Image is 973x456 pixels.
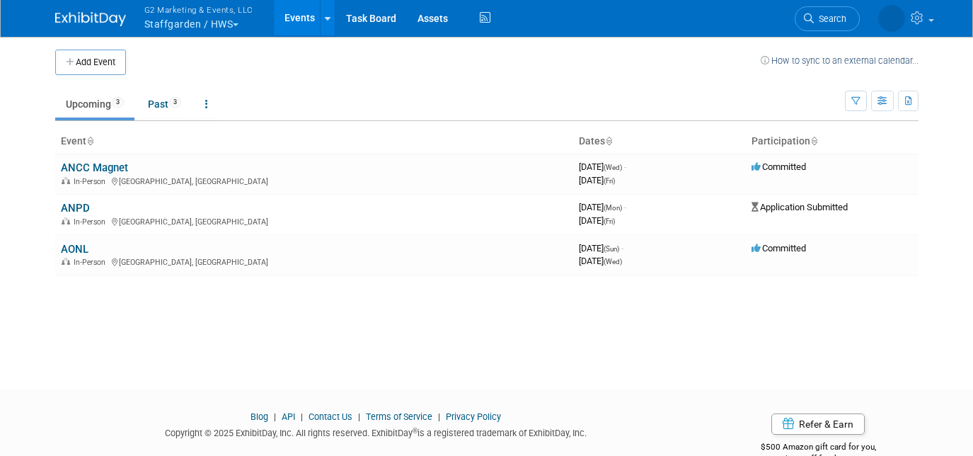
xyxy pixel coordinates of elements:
[752,161,806,172] span: Committed
[62,258,70,265] img: In-Person Event
[55,91,134,118] a: Upcoming3
[878,5,905,32] img: Laine Butler
[579,161,626,172] span: [DATE]
[251,411,268,422] a: Blog
[62,177,70,184] img: In-Person Event
[366,411,432,422] a: Terms of Service
[624,202,626,212] span: -
[309,411,352,422] a: Contact Us
[270,411,280,422] span: |
[55,423,698,440] div: Copyright © 2025 ExhibitDay, Inc. All rights reserved. ExhibitDay is a registered trademark of Ex...
[621,243,623,253] span: -
[604,258,622,266] span: (Wed)
[604,245,619,253] span: (Sun)
[624,161,626,172] span: -
[86,135,93,147] a: Sort by Event Name
[55,130,573,154] th: Event
[144,2,253,17] span: G2 Marketing & Events, LLC
[355,411,364,422] span: |
[61,215,568,227] div: [GEOGRAPHIC_DATA], [GEOGRAPHIC_DATA]
[579,175,615,186] span: [DATE]
[604,217,615,225] span: (Fri)
[579,256,622,266] span: [DATE]
[282,411,295,422] a: API
[752,243,806,253] span: Committed
[61,243,88,256] a: AONL
[61,202,90,215] a: ANPD
[814,13,846,24] span: Search
[810,135,817,147] a: Sort by Participation Type
[61,161,128,174] a: ANCC Magnet
[74,177,110,186] span: In-Person
[771,414,865,435] a: Refer & Earn
[604,164,622,171] span: (Wed)
[579,243,623,253] span: [DATE]
[55,50,126,75] button: Add Event
[752,202,848,212] span: Application Submitted
[795,6,860,31] a: Search
[604,204,622,212] span: (Mon)
[573,130,746,154] th: Dates
[446,411,501,422] a: Privacy Policy
[413,427,418,435] sup: ®
[579,202,626,212] span: [DATE]
[74,258,110,267] span: In-Person
[746,130,919,154] th: Participation
[112,97,124,108] span: 3
[434,411,444,422] span: |
[74,217,110,227] span: In-Person
[761,55,919,66] a: How to sync to an external calendar...
[297,411,306,422] span: |
[605,135,612,147] a: Sort by Start Date
[137,91,192,118] a: Past3
[55,12,126,26] img: ExhibitDay
[61,256,568,267] div: [GEOGRAPHIC_DATA], [GEOGRAPHIC_DATA]
[61,175,568,186] div: [GEOGRAPHIC_DATA], [GEOGRAPHIC_DATA]
[579,215,615,226] span: [DATE]
[62,217,70,224] img: In-Person Event
[169,97,181,108] span: 3
[604,177,615,185] span: (Fri)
